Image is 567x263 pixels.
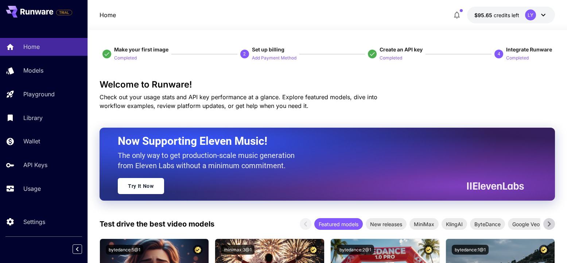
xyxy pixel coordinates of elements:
[252,55,296,62] p: Add Payment Method
[100,11,116,19] nav: breadcrumb
[23,184,41,193] p: Usage
[23,160,47,169] p: API Keys
[337,245,374,255] button: bytedance:2@1
[380,53,402,62] button: Completed
[252,53,296,62] button: Add Payment Method
[118,178,164,194] a: Try It Now
[114,53,137,62] button: Completed
[314,220,363,228] span: Featured models
[100,93,377,109] span: Check out your usage stats and API key performance at a glance. Explore featured models, dive int...
[474,11,519,19] div: $95.6487
[118,134,519,148] h2: Now Supporting Eleven Music!
[508,220,544,228] span: Google Veo
[409,220,439,228] span: MiniMax
[506,46,552,53] span: Integrate Runware
[23,66,43,75] p: Models
[23,137,40,146] p: Wallet
[106,245,143,255] button: bytedance:5@1
[23,42,40,51] p: Home
[118,150,300,171] p: The only way to get production-scale music generation from Eleven Labs without a minimum commitment.
[23,113,43,122] p: Library
[243,51,246,57] p: 2
[193,245,203,255] button: Certified Model – Vetted for best performance and includes a commercial license.
[73,244,82,254] button: Collapse sidebar
[308,245,318,255] button: Certified Model – Vetted for best performance and includes a commercial license.
[467,7,555,23] button: $95.6487LY
[221,245,255,255] button: minimax:3@1
[100,218,214,229] p: Test drive the best video models
[525,9,536,20] div: LY
[494,12,519,18] span: credits left
[506,55,529,62] p: Completed
[114,46,168,53] span: Make your first image
[57,10,72,15] span: TRIAL
[452,245,489,255] button: bytedance:1@1
[470,220,505,228] span: ByteDance
[380,46,423,53] span: Create an API key
[470,218,505,230] div: ByteDance
[100,11,116,19] a: Home
[380,55,402,62] p: Completed
[409,218,439,230] div: MiniMax
[314,218,363,230] div: Featured models
[100,80,555,90] h3: Welcome to Runware!
[23,90,55,98] p: Playground
[539,245,549,255] button: Certified Model – Vetted for best performance and includes a commercial license.
[474,12,494,18] span: $95.65
[23,217,45,226] p: Settings
[508,218,544,230] div: Google Veo
[78,243,88,256] div: Collapse sidebar
[424,245,434,255] button: Certified Model – Vetted for best performance and includes a commercial license.
[506,53,529,62] button: Completed
[366,220,407,228] span: New releases
[366,218,407,230] div: New releases
[252,46,284,53] span: Set up billing
[442,220,467,228] span: KlingAI
[498,51,500,57] p: 4
[56,8,72,17] span: Add your payment card to enable full platform functionality.
[442,218,467,230] div: KlingAI
[114,55,137,62] p: Completed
